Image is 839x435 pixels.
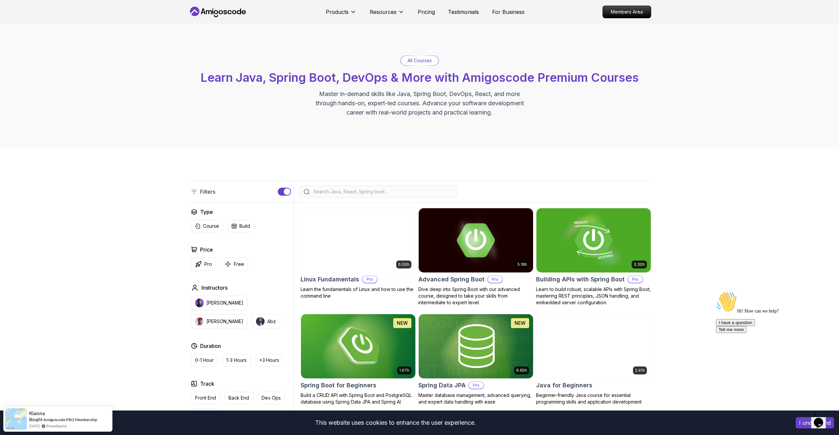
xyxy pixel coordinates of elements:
p: 1-3 Hours [226,357,247,363]
p: Build a CRUD API with Spring Boot and PostgreSQL database using Spring Data JPA and Spring AI [301,392,416,405]
button: Free [220,258,248,270]
a: Pricing [418,8,435,16]
span: Bought [29,417,43,422]
p: Back End [229,395,249,401]
button: Build [227,220,254,232]
p: NEW [397,320,408,326]
h2: Spring Boot for Beginners [301,381,376,390]
img: Java for Beginners card [536,314,651,378]
p: Pro [362,276,377,283]
p: Beginner-friendly Java course for essential programming skills and application development [536,392,651,405]
button: Products [326,8,357,21]
h2: Instructors [201,284,228,292]
h2: Advanced Spring Boot [418,275,484,284]
button: Course [191,220,223,232]
a: Advanced Spring Boot card5.18hAdvanced Spring BootProDive deep into Spring Boot with our advanced... [418,208,533,306]
p: Master in-demand skills like Java, Spring Boot, DevOps, React, and more through hands-on, expert-... [309,89,531,117]
a: Testimonials [448,8,479,16]
button: Accept cookies [796,417,834,428]
button: Resources [370,8,404,21]
img: Spring Boot for Beginners card [301,314,415,378]
p: All Courses [407,57,432,64]
span: [DATE] [29,423,40,429]
p: 6.65h [516,368,527,373]
h2: Java for Beginners [536,381,592,390]
a: Java for Beginners card2.41hJava for BeginnersBeginner-friendly Java course for essential program... [536,314,651,405]
span: Kianna [29,411,45,416]
a: For Business [492,8,524,16]
img: Building APIs with Spring Boot card [536,208,651,272]
button: Back End [224,392,253,404]
h2: Spring Data JPA [418,381,466,390]
p: Pro [204,261,212,267]
p: Master database management, advanced querying, and expert data handling with ease [418,392,533,405]
p: Pro [469,382,483,389]
button: Dev Ops [257,392,285,404]
p: Learn to build robust, scalable APIs with Spring Boot, mastering REST principles, JSON handling, ... [536,286,651,306]
a: Linux Fundamentals card6.00hLinux FundamentalsProLearn the fundamentals of Linux and how to use t... [301,208,416,299]
span: Hi! How can we help? [3,20,65,25]
a: Amigoscode PRO Membership [43,417,97,422]
img: Advanced Spring Boot card [419,208,533,272]
img: instructor img [195,299,204,307]
p: Front End [195,395,216,401]
button: Pro [191,258,216,270]
button: instructor img[PERSON_NAME] [191,314,248,329]
p: +3 Hours [259,357,279,363]
button: instructor imgAbz [252,314,280,329]
button: Full Stack [191,408,220,421]
input: Search Java, React, Spring boot ... [312,188,454,195]
img: instructor img [195,317,204,326]
p: Products [326,8,349,16]
button: 1-3 Hours [222,354,251,366]
a: Members Area [603,6,651,18]
p: Dev Ops [262,395,281,401]
div: 👋Hi! How can we help?I have a questionTell me more [3,3,122,44]
img: instructor img [256,317,265,326]
span: Learn Java, Spring Boot, DevOps & More with Amigoscode Premium Courses [200,70,639,85]
iframe: chat widget [713,289,832,405]
p: 1.67h [399,368,409,373]
h2: Price [200,246,213,254]
h2: Building APIs with Spring Boot [536,275,625,284]
h2: Linux Fundamentals [301,275,359,284]
h2: Type [200,208,213,216]
p: Pro [488,276,502,283]
p: Resources [370,8,397,16]
button: I have a question [3,30,42,37]
p: NEW [515,320,525,326]
p: Abz [267,318,276,325]
img: Linux Fundamentals card [301,208,415,272]
a: Spring Boot for Beginners card1.67hNEWSpring Boot for BeginnersBuild a CRUD API with Spring Boot ... [301,314,416,405]
p: 2.41h [635,368,645,373]
p: [PERSON_NAME] [206,318,243,325]
p: 3.30h [634,262,645,267]
button: instructor img[PERSON_NAME] [191,296,248,310]
button: 0-1 Hour [191,354,218,366]
p: Course [203,223,219,229]
p: Free [234,261,244,267]
p: Pro [628,276,643,283]
iframe: chat widget [811,409,832,428]
button: Front End [191,392,220,404]
img: Spring Data JPA card [419,314,533,378]
div: This website uses cookies to enhance the user experience. [5,415,786,430]
p: Filters [200,188,215,196]
a: ProveSource [46,423,67,429]
p: Build [239,223,250,229]
p: [PERSON_NAME] [206,300,243,306]
p: 5.18h [518,262,527,267]
p: 0-1 Hour [195,357,214,363]
a: Building APIs with Spring Boot card3.30hBuilding APIs with Spring BootProLearn to build robust, s... [536,208,651,306]
img: :wave: [3,3,24,24]
button: +3 Hours [255,354,283,366]
p: 6.00h [398,262,409,267]
h2: Track [200,380,214,388]
a: Spring Data JPA card6.65hNEWSpring Data JPAProMaster database management, advanced querying, and ... [418,314,533,405]
p: Dive deep into Spring Boot with our advanced course, designed to take your skills from intermedia... [418,286,533,306]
